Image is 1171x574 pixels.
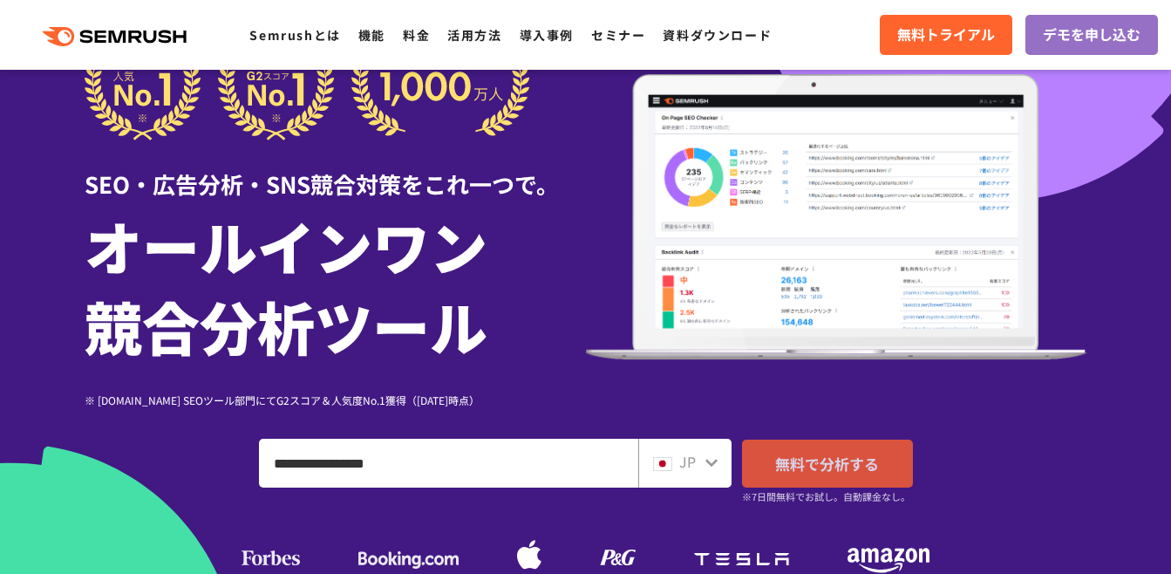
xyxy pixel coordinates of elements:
input: ドメイン、キーワードまたはURLを入力してください [260,440,637,487]
a: 無料で分析する [742,440,913,488]
span: 無料トライアル [897,24,995,46]
a: 料金 [403,26,430,44]
small: ※7日間無料でお試し。自動課金なし。 [742,489,910,505]
a: セミナー [591,26,645,44]
div: SEO・広告分析・SNS競合対策をこれ一つで。 [85,140,586,201]
h1: オールインワン 競合分析ツール [85,205,586,366]
span: JP [679,451,696,472]
div: ※ [DOMAIN_NAME] SEOツール部門にてG2スコア＆人気度No.1獲得（[DATE]時点） [85,392,586,408]
a: 無料トライアル [880,15,1012,55]
a: 導入事例 [520,26,574,44]
a: 活用方法 [447,26,501,44]
span: 無料で分析する [775,453,879,475]
a: Semrushとは [249,26,340,44]
span: デモを申し込む [1043,24,1140,46]
a: 資料ダウンロード [663,26,772,44]
a: 機能 [358,26,385,44]
a: デモを申し込む [1025,15,1158,55]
